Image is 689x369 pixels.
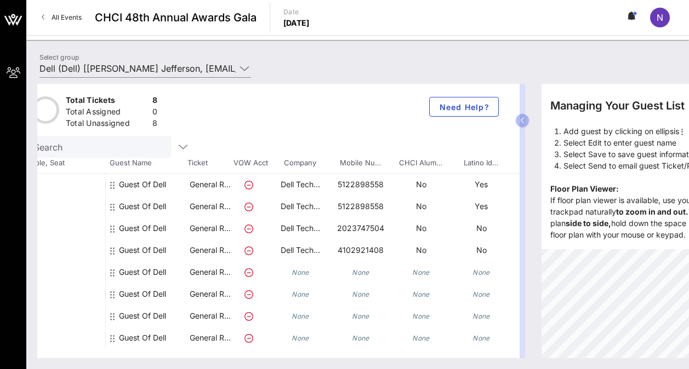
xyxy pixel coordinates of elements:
[23,217,105,239] div: -
[292,268,309,276] i: None
[330,158,390,169] span: Mobile Nu…
[105,158,187,169] span: Guest Name
[331,217,391,239] p: 2023747504
[391,174,451,195] p: No
[650,8,670,27] div: N
[52,13,82,21] span: All Events
[550,97,685,114] div: Managing Your Guest List
[270,239,331,261] p: Dell Tech…
[451,239,511,261] p: No
[412,334,430,342] i: None
[152,118,157,131] div: 8
[412,268,430,276] i: None
[152,95,157,108] div: 8
[550,184,619,193] b: Floor Plan Viewer:
[95,9,257,26] span: CHCI 48th Annual Awards Gala
[119,195,166,226] div: Guest Of Dell
[390,158,451,169] span: CHCI Alum…
[283,18,310,28] p: [DATE]
[352,312,369,320] i: None
[292,290,309,298] i: None
[616,207,688,216] strong: to zoom in and out.
[331,174,391,195] p: 5122898558
[119,283,166,305] div: Guest Of Dell
[352,334,369,342] i: None
[119,239,166,270] div: Guest Of Dell
[451,195,511,217] p: Yes
[66,106,148,120] div: Total Assigned
[472,312,490,320] i: None
[472,334,490,342] i: None
[231,158,270,169] span: VOW Acct
[152,106,157,120] div: 0
[23,283,105,305] div: -
[451,217,511,239] p: No
[292,312,309,320] i: None
[188,327,232,349] p: General R…
[391,195,451,217] p: No
[270,217,331,239] p: Dell Tech…
[451,158,511,169] span: Latino Id…
[331,195,391,217] p: 5122898558
[657,12,663,23] span: N
[187,158,231,169] span: Ticket
[352,268,369,276] i: None
[391,239,451,261] p: No
[119,327,166,349] div: Guest Of Dell
[188,305,232,327] p: General R…
[188,283,232,305] p: General R…
[119,217,166,248] div: Guest Of Dell
[23,195,105,217] div: -
[439,102,489,112] span: Need Help?
[270,158,330,169] span: Company
[511,158,571,169] span: Dietary R…
[451,174,511,195] p: Yes
[412,312,430,320] i: None
[566,218,611,228] strong: side to side,
[23,305,105,327] div: -
[472,290,490,298] i: None
[270,174,331,195] p: Dell Tech…
[66,95,148,108] div: Total Tickets
[119,305,166,327] div: Guest Of Dell
[119,174,166,204] div: Guest Of Dell
[270,195,331,217] p: Dell Tech…
[23,327,105,349] div: -
[412,290,430,298] i: None
[119,261,166,283] div: Guest Of Dell
[39,53,79,61] label: Select group
[511,239,572,261] p: No Shellf…
[23,158,105,169] span: Table, Seat
[188,174,232,195] p: General R…
[391,217,451,239] p: No
[66,118,148,131] div: Total Unassigned
[188,217,232,239] p: General R…
[331,239,391,261] p: 4102921408
[188,261,232,283] p: General R…
[472,268,490,276] i: None
[352,290,369,298] i: None
[283,7,310,18] p: Date
[429,97,499,117] button: Need Help?
[23,174,105,195] div: -
[35,9,88,26] a: All Events
[188,195,232,217] p: General R…
[23,239,105,261] div: -
[188,239,232,261] p: General R…
[23,261,105,283] div: -
[292,334,309,342] i: None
